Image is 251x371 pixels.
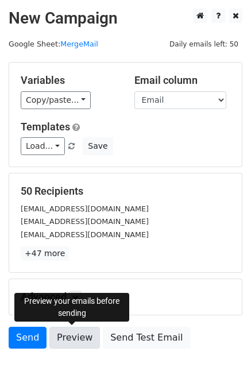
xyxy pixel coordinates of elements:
[21,246,69,261] a: +47 more
[165,40,242,48] a: Daily emails left: 50
[194,316,251,371] iframe: Chat Widget
[60,40,98,48] a: MergeMail
[21,91,91,109] a: Copy/paste...
[21,137,65,155] a: Load...
[103,327,190,349] a: Send Test Email
[9,327,47,349] a: Send
[49,327,100,349] a: Preview
[21,74,117,87] h5: Variables
[9,40,98,48] small: Google Sheet:
[14,293,129,322] div: Preview your emails before sending
[83,137,113,155] button: Save
[21,204,149,213] small: [EMAIL_ADDRESS][DOMAIN_NAME]
[21,121,70,133] a: Templates
[165,38,242,51] span: Daily emails left: 50
[21,230,149,239] small: [EMAIL_ADDRESS][DOMAIN_NAME]
[194,316,251,371] div: 聊天小组件
[21,217,149,226] small: [EMAIL_ADDRESS][DOMAIN_NAME]
[134,74,231,87] h5: Email column
[21,185,230,198] h5: 50 Recipients
[9,9,242,28] h2: New Campaign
